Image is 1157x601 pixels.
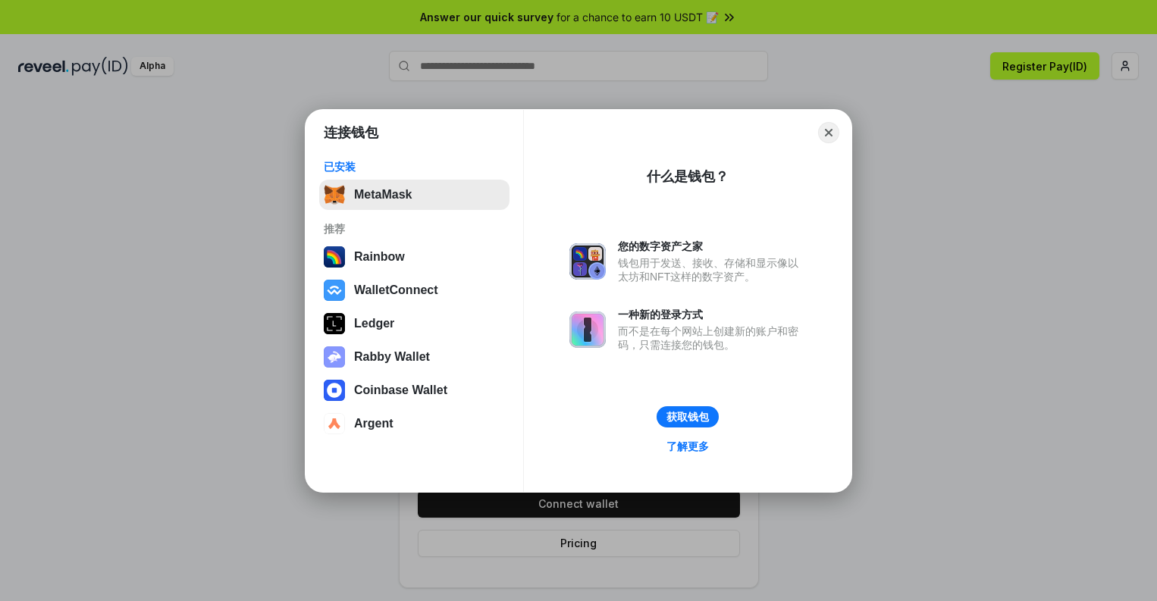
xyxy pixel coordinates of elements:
div: 什么是钱包？ [647,167,729,186]
div: WalletConnect [354,283,438,297]
div: MetaMask [354,188,412,202]
img: svg+xml,%3Csvg%20width%3D%2228%22%20height%3D%2228%22%20viewBox%3D%220%200%2028%2028%22%20fill%3D... [324,380,345,401]
button: 获取钱包 [657,406,719,427]
img: svg+xml,%3Csvg%20xmlns%3D%22http%3A%2F%2Fwww.w3.org%2F2000%2Fsvg%22%20fill%3D%22none%22%20viewBox... [569,311,606,348]
div: 钱包用于发送、接收、存储和显示像以太坊和NFT这样的数字资产。 [618,256,806,283]
img: svg+xml,%3Csvg%20fill%3D%22none%22%20height%3D%2233%22%20viewBox%3D%220%200%2035%2033%22%20width%... [324,184,345,205]
button: Argent [319,408,510,439]
div: 而不是在每个网站上创建新的账户和密码，只需连接您的钱包。 [618,324,806,352]
button: MetaMask [319,180,510,210]
div: Rainbow [354,250,405,264]
h1: 连接钱包 [324,124,378,142]
button: Rabby Wallet [319,342,510,372]
button: Rainbow [319,242,510,272]
div: Argent [354,417,394,430]
div: 您的数字资产之家 [618,239,806,253]
button: WalletConnect [319,275,510,305]
button: Ledger [319,308,510,339]
img: svg+xml,%3Csvg%20xmlns%3D%22http%3A%2F%2Fwww.w3.org%2F2000%2Fsvg%22%20fill%3D%22none%22%20viewBox... [569,243,606,280]
img: svg+xml,%3Csvg%20width%3D%2228%22%20height%3D%2228%22%20viewBox%3D%220%200%2028%2028%22%20fill%3D... [324,280,345,301]
img: svg+xml,%3Csvg%20width%3D%2228%22%20height%3D%2228%22%20viewBox%3D%220%200%2028%2028%22%20fill%3D... [324,413,345,434]
div: 了解更多 [666,440,709,453]
div: Rabby Wallet [354,350,430,364]
img: svg+xml,%3Csvg%20width%3D%22120%22%20height%3D%22120%22%20viewBox%3D%220%200%20120%20120%22%20fil... [324,246,345,268]
div: 已安装 [324,160,505,174]
div: 推荐 [324,222,505,236]
div: 获取钱包 [666,410,709,424]
img: svg+xml,%3Csvg%20xmlns%3D%22http%3A%2F%2Fwww.w3.org%2F2000%2Fsvg%22%20fill%3D%22none%22%20viewBox... [324,346,345,368]
div: 一种新的登录方式 [618,308,806,321]
button: Coinbase Wallet [319,375,510,405]
img: svg+xml,%3Csvg%20xmlns%3D%22http%3A%2F%2Fwww.w3.org%2F2000%2Fsvg%22%20width%3D%2228%22%20height%3... [324,313,345,334]
div: Coinbase Wallet [354,383,447,397]
a: 了解更多 [657,437,718,456]
button: Close [818,122,839,143]
div: Ledger [354,317,394,330]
